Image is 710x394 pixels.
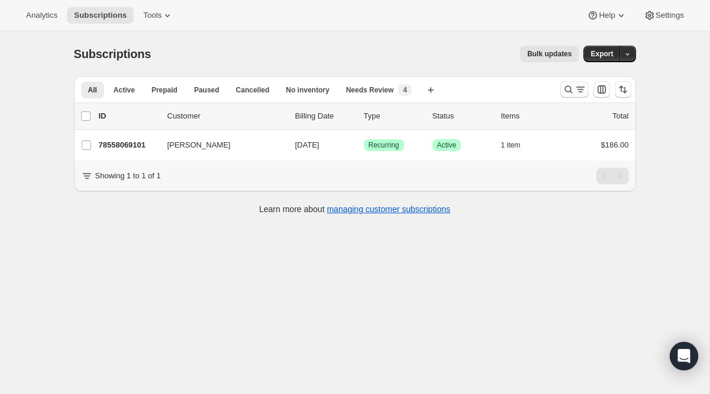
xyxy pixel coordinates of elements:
button: Create new view [421,82,440,98]
button: Analytics [19,7,64,24]
span: Subscriptions [74,11,127,20]
span: Needs Review [346,85,394,95]
span: Analytics [26,11,57,20]
span: No inventory [286,85,329,95]
button: Subscriptions [67,7,134,24]
p: Customer [167,110,286,122]
p: Status [433,110,492,122]
p: Learn more about [259,203,450,215]
span: Active [437,140,457,150]
span: Export [590,49,613,59]
span: [DATE] [295,140,319,149]
span: Paused [194,85,220,95]
span: Subscriptions [74,47,151,60]
span: Tools [143,11,162,20]
button: Bulk updates [520,46,579,62]
span: Recurring [369,140,399,150]
button: Sort the results [615,81,631,98]
p: Showing 1 to 1 of 1 [95,170,161,182]
p: ID [99,110,158,122]
span: Active [114,85,135,95]
button: Customize table column order and visibility [593,81,610,98]
span: Help [599,11,615,20]
div: 78558069101[PERSON_NAME][DATE]SuccessRecurringSuccessActive1 item$186.00 [99,137,629,153]
button: [PERSON_NAME] [160,136,279,155]
p: Billing Date [295,110,354,122]
div: IDCustomerBilling DateTypeStatusItemsTotal [99,110,629,122]
button: Search and filter results [560,81,589,98]
div: Items [501,110,560,122]
span: Settings [656,11,684,20]
button: Tools [136,7,180,24]
span: Bulk updates [527,49,572,59]
button: Help [580,7,634,24]
div: Open Intercom Messenger [670,342,698,370]
span: Prepaid [151,85,177,95]
span: 4 [403,85,407,95]
button: Export [583,46,620,62]
button: Settings [637,7,691,24]
nav: Pagination [596,168,629,184]
button: 1 item [501,137,534,153]
span: All [88,85,97,95]
p: Total [612,110,628,122]
span: Cancelled [236,85,270,95]
span: $186.00 [601,140,629,149]
span: 1 item [501,140,521,150]
p: 78558069101 [99,139,158,151]
div: Type [364,110,423,122]
span: [PERSON_NAME] [167,139,231,151]
a: managing customer subscriptions [327,204,450,214]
